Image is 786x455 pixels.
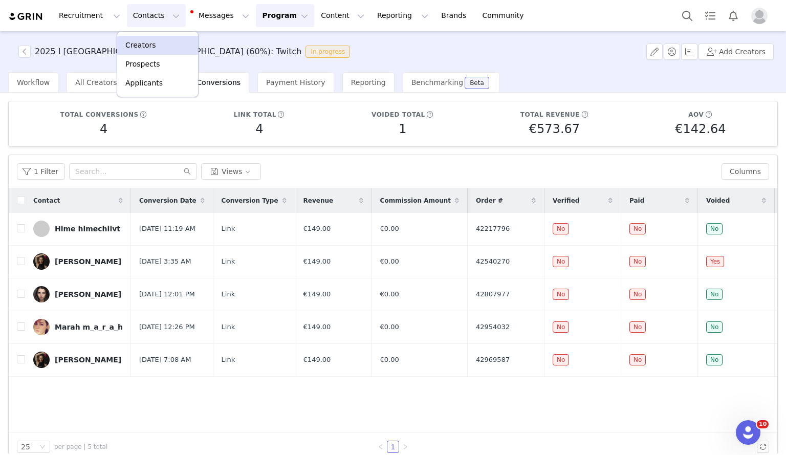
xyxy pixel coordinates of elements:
[553,196,579,205] span: Verified
[706,196,730,205] span: Voided
[33,253,50,270] img: b328b270-7f39-4b6a-a3b9-984aabf641ac--s.jpg
[75,78,117,86] span: All Creators
[351,78,386,86] span: Reporting
[629,321,646,333] span: No
[375,441,387,453] li: Previous Page
[380,196,451,205] span: Commission Amount
[315,4,370,27] button: Content
[629,256,646,267] span: No
[127,4,186,27] button: Contacts
[184,168,191,175] i: icon: search
[476,256,510,267] span: 42540270
[33,196,60,205] span: Contact
[476,289,510,299] span: 42807977
[520,110,580,119] h5: Total revenue
[706,321,723,333] span: No
[18,46,354,58] span: [object Object]
[476,224,510,234] span: 42217796
[675,120,726,138] h5: €142.64
[139,196,196,205] span: Conversion Date
[476,4,535,27] a: Community
[380,355,399,365] span: €0.00
[553,321,569,333] span: No
[303,196,334,205] span: Revenue
[139,224,195,234] span: [DATE] 11:19 AM
[55,323,123,331] div: Marah m_a_r_a_h
[629,289,646,300] span: No
[139,289,195,299] span: [DATE] 12:01 PM
[222,289,235,299] span: Link
[372,110,425,119] h5: Voided total
[629,354,646,365] span: No
[196,78,241,86] span: Conversions
[54,442,107,451] span: per page | 5 total
[125,78,163,89] p: Applicants
[553,354,569,365] span: No
[222,256,235,267] span: Link
[411,78,463,86] span: Benchmarking
[21,441,30,452] div: 25
[722,4,745,27] button: Notifications
[757,420,769,428] span: 10
[371,4,434,27] button: Reporting
[256,4,314,27] button: Program
[35,46,301,58] h3: 2025 I [GEOGRAPHIC_DATA] - [GEOGRAPHIC_DATA] (60%): Twitch
[706,354,723,365] span: No
[33,221,123,237] a: Hime himechiivt
[435,4,475,27] a: Brands
[745,8,778,24] button: Profile
[139,355,191,365] span: [DATE] 7:08 AM
[139,322,195,332] span: [DATE] 12:26 PM
[380,322,399,332] span: €0.00
[529,120,580,138] h5: €573.67
[387,441,399,453] li: 1
[402,444,408,450] i: icon: right
[476,196,503,205] span: Order #
[55,290,121,298] div: [PERSON_NAME]
[303,224,331,234] span: €149.00
[266,78,325,86] span: Payment History
[698,44,774,60] button: Add Creators
[303,256,331,267] span: €149.00
[303,322,331,332] span: €149.00
[60,110,139,119] h5: Total conversions
[380,289,399,299] span: €0.00
[688,110,704,119] h5: AOV
[303,355,331,365] span: €149.00
[629,223,646,234] span: No
[55,257,121,266] div: [PERSON_NAME]
[380,224,399,234] span: €0.00
[17,78,50,86] span: Workflow
[676,4,698,27] button: Search
[139,256,191,267] span: [DATE] 3:35 AM
[399,120,406,138] h5: 1
[39,444,46,451] i: icon: down
[33,352,123,368] a: [PERSON_NAME]
[380,256,399,267] span: €0.00
[33,286,123,302] a: [PERSON_NAME]
[222,224,235,234] span: Link
[706,223,723,234] span: No
[33,319,50,335] img: 4eb0ab0b-3b28-4ea3-a6db-8a1747bf3adc--s.jpg
[33,319,123,335] a: Marah m_a_r_a_h
[736,420,760,445] iframe: Intercom live chat
[100,120,107,138] h5: 4
[553,289,569,300] span: No
[722,163,769,180] button: Columns
[125,40,156,51] p: Creators
[706,256,724,267] span: Yes
[303,289,331,299] span: €149.00
[378,444,384,450] i: icon: left
[125,59,160,70] p: Prospects
[629,196,644,205] span: Paid
[470,80,484,86] div: Beta
[255,120,263,138] h5: 4
[33,352,50,368] img: b328b270-7f39-4b6a-a3b9-984aabf641ac--s.jpg
[17,163,65,180] button: 1 Filter
[476,322,510,332] span: 42954032
[699,4,722,27] a: Tasks
[399,441,411,453] li: Next Page
[8,12,44,21] a: grin logo
[234,110,276,119] h5: Link total
[222,355,235,365] span: Link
